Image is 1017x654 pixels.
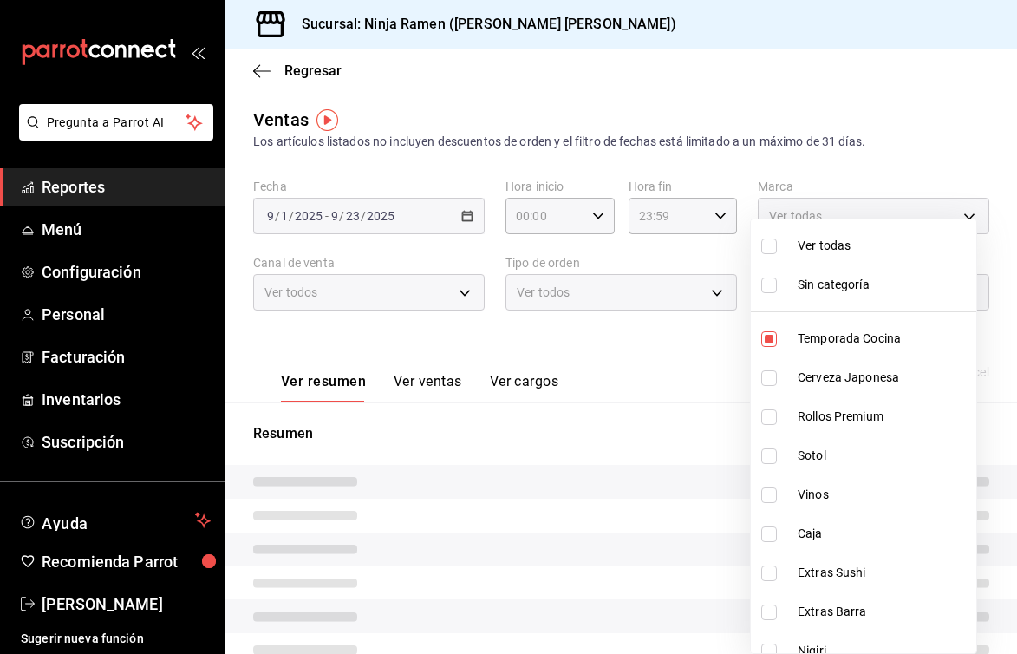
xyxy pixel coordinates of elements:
span: Vinos [798,486,969,504]
img: Tooltip marker [316,109,338,131]
span: Cerveza Japonesa [798,369,969,387]
span: Sin categoría [798,276,969,294]
span: Extras Sushi [798,564,969,582]
span: Caja [798,525,969,543]
span: Extras Barra [798,603,969,621]
span: Sotol [798,447,969,465]
span: Temporada Cocina [798,330,969,348]
span: Ver todas [798,237,969,255]
span: Rollos Premium [798,408,969,426]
